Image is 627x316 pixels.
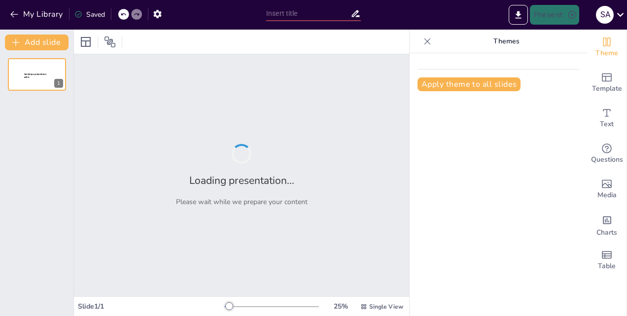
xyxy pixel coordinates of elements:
div: Add charts and graphs [587,207,627,243]
button: Apply theme to all slides [418,77,521,91]
button: My Library [7,6,67,22]
div: Change the overall theme [587,30,627,65]
span: Position [104,36,116,48]
div: Saved [74,10,105,19]
div: s a [596,6,614,24]
div: Add images, graphics, shapes or video [587,172,627,207]
div: 1 [8,58,66,91]
span: Questions [591,154,623,165]
span: Single View [369,303,403,311]
span: Theme [595,48,618,59]
button: Export to PowerPoint [509,5,528,25]
div: 25 % [329,302,352,311]
span: Sendsteps presentation editor [24,73,46,78]
div: Slide 1 / 1 [78,302,224,311]
span: Media [597,190,617,201]
span: Text [600,119,614,130]
span: Charts [596,227,617,238]
div: Add ready made slides [587,65,627,101]
button: Present [530,5,579,25]
div: Add text boxes [587,101,627,136]
p: Themes [435,30,577,53]
input: Insert title [266,6,350,21]
span: Template [592,83,622,94]
h2: Loading presentation... [189,174,294,187]
p: Please wait while we prepare your content [176,197,308,207]
button: Add slide [5,35,69,50]
span: Table [598,261,616,272]
div: Layout [78,34,94,50]
div: 1 [54,79,63,88]
div: Get real-time input from your audience [587,136,627,172]
button: s a [596,5,614,25]
div: Add a table [587,243,627,278]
